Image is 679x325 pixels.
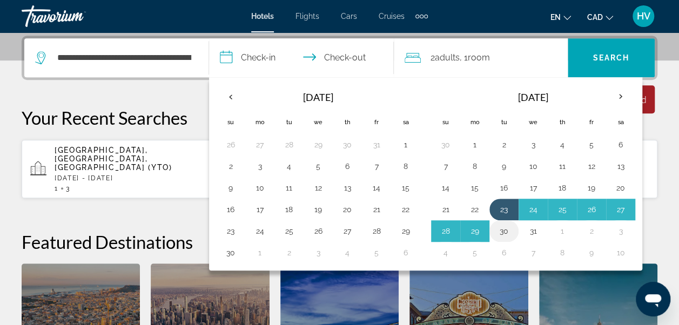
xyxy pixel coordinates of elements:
[251,137,268,152] button: Day 27
[22,2,130,30] a: Travorium
[593,53,630,62] span: Search
[397,180,414,195] button: Day 15
[612,137,629,152] button: Day 6
[466,137,483,152] button: Day 1
[583,224,600,239] button: Day 2
[280,137,298,152] button: Day 28
[437,180,454,195] button: Day 14
[437,137,454,152] button: Day 30
[495,245,513,260] button: Day 6
[280,159,298,174] button: Day 4
[22,231,657,253] h2: Featured Destinations
[612,202,629,217] button: Day 27
[495,224,513,239] button: Day 30
[466,180,483,195] button: Day 15
[397,159,414,174] button: Day 8
[612,159,629,174] button: Day 13
[209,38,394,77] button: Check in and out dates
[550,9,571,25] button: Change language
[437,245,454,260] button: Day 4
[568,38,655,77] button: Search
[341,12,357,21] a: Cars
[310,159,327,174] button: Day 5
[612,224,629,239] button: Day 3
[251,245,268,260] button: Day 1
[222,137,239,152] button: Day 26
[24,38,655,77] div: Search widget
[415,8,428,25] button: Extra navigation items
[583,137,600,152] button: Day 5
[368,202,385,217] button: Day 21
[525,159,542,174] button: Day 10
[55,146,172,172] span: [GEOGRAPHIC_DATA], [GEOGRAPHIC_DATA], [GEOGRAPHIC_DATA] (YTO)
[280,180,298,195] button: Day 11
[394,38,568,77] button: Travelers: 2 adults, 0 children
[251,202,268,217] button: Day 17
[368,137,385,152] button: Day 31
[222,159,239,174] button: Day 2
[310,245,327,260] button: Day 3
[437,224,454,239] button: Day 28
[583,180,600,195] button: Day 19
[636,282,670,316] iframe: Button to launch messaging window
[251,159,268,174] button: Day 3
[612,245,629,260] button: Day 10
[368,245,385,260] button: Day 5
[339,245,356,260] button: Day 4
[339,180,356,195] button: Day 13
[310,202,327,217] button: Day 19
[525,224,542,239] button: Day 31
[397,245,414,260] button: Day 6
[397,224,414,239] button: Day 29
[606,84,635,109] button: Next month
[637,11,650,22] span: HV
[554,159,571,174] button: Day 11
[310,137,327,152] button: Day 29
[468,52,490,63] span: Room
[583,202,600,217] button: Day 26
[222,245,239,260] button: Day 30
[368,180,385,195] button: Day 14
[251,180,268,195] button: Day 10
[587,9,613,25] button: Change currency
[587,13,603,22] span: CAD
[222,224,239,239] button: Day 23
[397,137,414,152] button: Day 1
[280,202,298,217] button: Day 18
[495,180,513,195] button: Day 16
[495,159,513,174] button: Day 9
[554,224,571,239] button: Day 1
[280,245,298,260] button: Day 2
[460,84,606,110] th: [DATE]
[583,159,600,174] button: Day 12
[295,12,319,21] a: Flights
[460,50,490,65] span: , 1
[339,202,356,217] button: Day 20
[22,107,657,128] p: Your Recent Searches
[525,245,542,260] button: Day 7
[466,245,483,260] button: Day 5
[368,224,385,239] button: Day 28
[339,137,356,152] button: Day 30
[66,185,70,192] span: 3
[280,224,298,239] button: Day 25
[525,180,542,195] button: Day 17
[55,185,58,192] span: 1
[251,12,274,21] span: Hotels
[554,180,571,195] button: Day 18
[583,245,600,260] button: Day 9
[222,180,239,195] button: Day 9
[22,139,226,199] button: [GEOGRAPHIC_DATA], [GEOGRAPHIC_DATA], [GEOGRAPHIC_DATA] (YTO)[DATE] - [DATE]13
[310,224,327,239] button: Day 26
[437,202,454,217] button: Day 21
[55,174,218,182] p: [DATE] - [DATE]
[466,159,483,174] button: Day 8
[495,137,513,152] button: Day 2
[437,159,454,174] button: Day 7
[251,224,268,239] button: Day 24
[379,12,405,21] a: Cruises
[466,224,483,239] button: Day 29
